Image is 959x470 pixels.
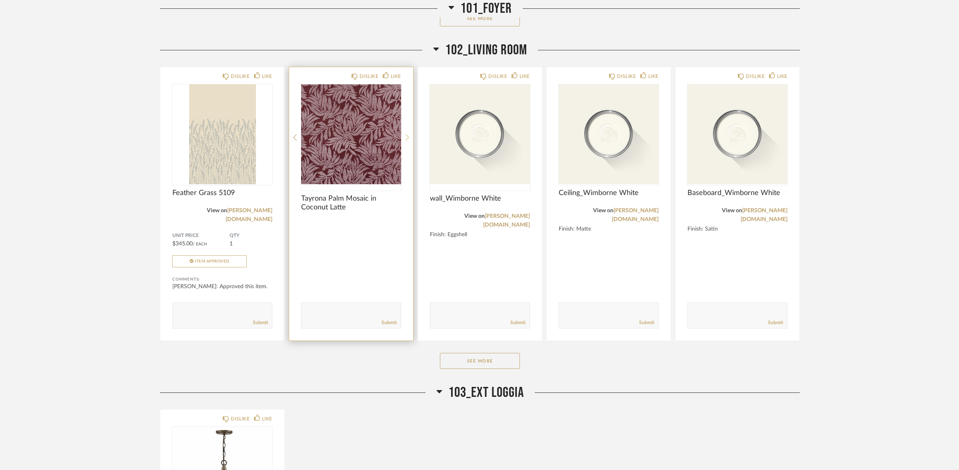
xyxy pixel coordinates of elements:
[722,208,742,213] span: View on
[519,72,530,80] div: LIKE
[430,194,530,203] span: wall_Wimborne White
[593,208,613,213] span: View on
[687,226,787,233] div: Finish: Satin
[172,283,272,291] div: [PERSON_NAME]: Approved this item.
[172,241,193,247] span: $345.00
[440,353,520,369] button: See More
[464,213,485,219] span: View on
[430,84,530,184] div: 0
[768,319,783,326] a: Submit
[231,415,250,423] div: DISLIKE
[445,42,527,59] span: 102_Living Room
[648,72,659,80] div: LIKE
[262,72,272,80] div: LIKE
[253,319,268,326] a: Submit
[230,233,272,239] span: QTY
[172,84,272,184] img: undefined
[559,226,659,233] div: Finish: Matte
[777,72,787,80] div: LIKE
[559,189,659,197] span: Ceiling_Wimborne White
[639,319,654,326] a: Submit
[483,213,530,228] a: [PERSON_NAME][DOMAIN_NAME]
[391,72,401,80] div: LIKE
[230,241,233,247] span: 1
[207,208,227,213] span: View on
[741,208,787,222] a: [PERSON_NAME][DOMAIN_NAME]
[301,84,401,184] div: 0
[440,10,520,26] button: See More
[510,319,525,326] a: Submit
[195,259,230,263] span: Item Approved
[559,84,659,184] img: undefined
[617,72,636,80] div: DISLIKE
[231,72,250,80] div: DISLIKE
[430,231,530,238] div: Finish: Eggshell
[193,242,207,246] span: / Each
[172,255,247,267] button: Item Approved
[612,208,659,222] a: [PERSON_NAME][DOMAIN_NAME]
[172,233,230,239] span: Unit Price
[430,84,530,184] img: undefined
[448,384,524,401] span: 103_Ext Loggia
[226,208,272,222] a: [PERSON_NAME][DOMAIN_NAME]
[360,72,378,80] div: DISLIKE
[687,189,787,197] span: Baseboard_Wimborne White
[488,72,507,80] div: DISLIKE
[172,189,272,197] span: Feather Grass 5109
[746,72,765,80] div: DISLIKE
[301,194,401,212] span: Tayrona Palm Mosaic in Coconut Latte
[262,415,272,423] div: LIKE
[382,319,397,326] a: Submit
[687,84,787,184] img: undefined
[301,84,401,184] img: undefined
[172,275,272,283] div: Comments:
